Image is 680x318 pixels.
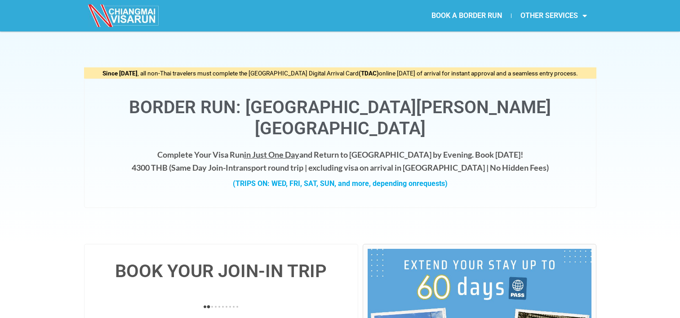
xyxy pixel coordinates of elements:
h4: BOOK YOUR JOIN-IN TRIP [93,262,349,280]
span: , all non-Thai travelers must complete the [GEOGRAPHIC_DATA] Digital Arrival Card online [DATE] o... [102,70,578,77]
h4: Complete Your Visa Run and Return to [GEOGRAPHIC_DATA] by Evening. Book [DATE]! 4300 THB ( transp... [93,148,587,174]
a: BOOK A BORDER RUN [422,5,511,26]
nav: Menu [340,5,596,26]
span: requests) [417,179,448,188]
h1: Border Run: [GEOGRAPHIC_DATA][PERSON_NAME][GEOGRAPHIC_DATA] [93,97,587,139]
span: in Just One Day [244,150,299,159]
a: OTHER SERVICES [511,5,596,26]
strong: Same Day Join-In [171,163,233,172]
strong: (TRIPS ON: WED, FRI, SAT, SUN, and more, depending on [233,179,448,188]
strong: (TDAC) [359,70,379,77]
strong: Since [DATE] [102,70,138,77]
